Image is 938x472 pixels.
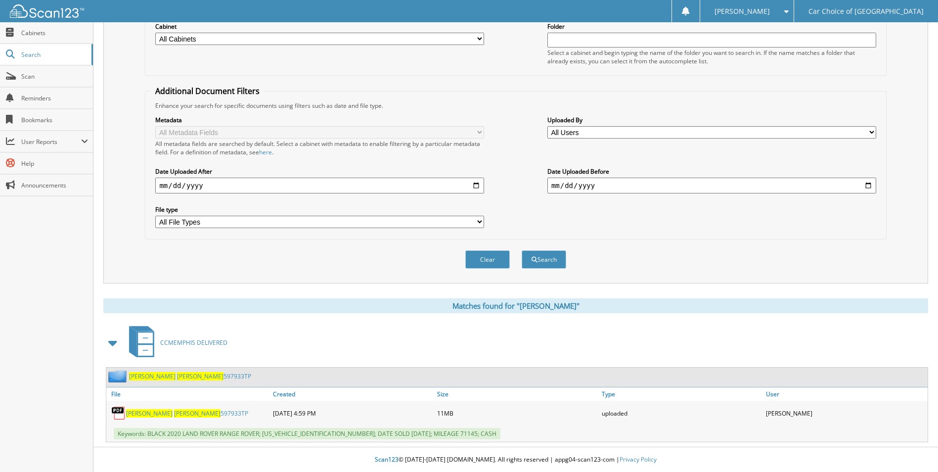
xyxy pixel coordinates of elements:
[10,4,84,18] img: scan123-logo-white.svg
[21,159,88,168] span: Help
[270,403,435,423] div: [DATE] 4:59 PM
[126,409,248,418] a: [PERSON_NAME] [PERSON_NAME]597933TP
[150,101,881,110] div: Enhance your search for specific documents using filters such as date and file type.
[155,140,484,156] div: All metadata fields are searched by default. Select a cabinet with metadata to enable filtering b...
[155,22,484,31] label: Cabinet
[522,250,566,269] button: Search
[155,178,484,193] input: start
[21,138,81,146] span: User Reports
[111,406,126,421] img: PDF.png
[129,372,251,380] a: [PERSON_NAME] [PERSON_NAME]597933TP
[21,29,88,37] span: Cabinets
[21,181,88,189] span: Announcements
[889,425,938,472] iframe: Chat Widget
[126,409,173,418] span: [PERSON_NAME]
[174,409,221,418] span: [PERSON_NAME]
[106,387,270,401] a: File
[129,372,176,380] span: [PERSON_NAME]
[160,338,227,347] span: CCMEMPHIS DELIVERED
[93,448,938,472] div: © [DATE]-[DATE] [DOMAIN_NAME]. All rights reserved | appg04-scan123-com |
[547,167,876,176] label: Date Uploaded Before
[620,455,657,464] a: Privacy Policy
[155,205,484,214] label: File type
[155,167,484,176] label: Date Uploaded After
[21,116,88,124] span: Bookmarks
[21,94,88,102] span: Reminders
[150,86,265,96] legend: Additional Document Filters
[465,250,510,269] button: Clear
[547,48,876,65] div: Select a cabinet and begin typing the name of the folder you want to search in. If the name match...
[108,370,129,382] img: folder2.png
[270,387,435,401] a: Created
[547,178,876,193] input: end
[435,403,599,423] div: 11MB
[114,428,500,439] span: Keywords: BLACK 2020 LAND ROVER RANGE ROVER; [US_VEHICLE_IDENTIFICATION_NUMBER]; DATE SOLD [DATE]...
[21,50,87,59] span: Search
[123,323,227,362] a: CCMEMPHIS DELIVERED
[547,22,876,31] label: Folder
[155,116,484,124] label: Metadata
[103,298,928,313] div: Matches found for "[PERSON_NAME]"
[177,372,223,380] span: [PERSON_NAME]
[599,387,763,401] a: Type
[763,387,928,401] a: User
[259,148,272,156] a: here
[715,8,770,14] span: [PERSON_NAME]
[435,387,599,401] a: Size
[808,8,924,14] span: Car Choice of [GEOGRAPHIC_DATA]
[21,72,88,81] span: Scan
[599,403,763,423] div: uploaded
[375,455,399,464] span: Scan123
[763,403,928,423] div: [PERSON_NAME]
[547,116,876,124] label: Uploaded By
